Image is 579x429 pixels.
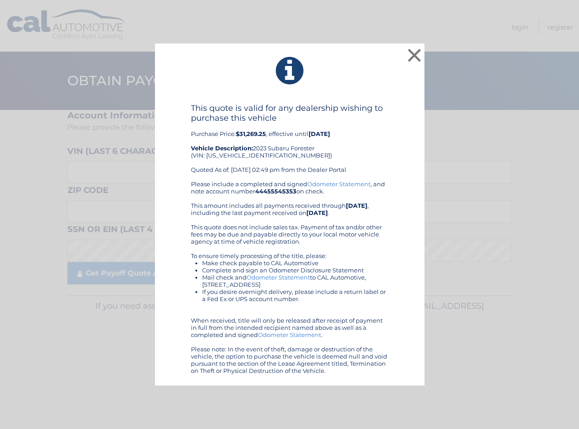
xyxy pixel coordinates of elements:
[406,46,424,64] button: ×
[236,130,266,137] b: $31,269.25
[346,202,367,209] b: [DATE]
[191,103,389,180] div: Purchase Price: , effective until 2023 Subaru Forester (VIN: [US_VEHICLE_IDENTIFICATION_NUMBER]) ...
[191,144,253,152] strong: Vehicle Description:
[306,209,328,216] b: [DATE]
[309,130,330,137] b: [DATE]
[191,103,389,123] h4: This quote is valid for any dealership wishing to purchase this vehicle
[202,274,389,288] li: Mail check and to CAL Automotive, [STREET_ADDRESS]
[255,188,296,195] b: 44455545353
[202,288,389,302] li: If you desire overnight delivery, please include a return label or a Fed Ex or UPS account number.
[247,274,310,281] a: Odometer Statement
[307,180,371,188] a: Odometer Statement
[258,331,321,338] a: Odometer Statement
[202,267,389,274] li: Complete and sign an Odometer Disclosure Statement
[191,180,389,374] div: Please include a completed and signed , and note account number on check. This amount includes al...
[202,259,389,267] li: Make check payable to CAL Automotive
